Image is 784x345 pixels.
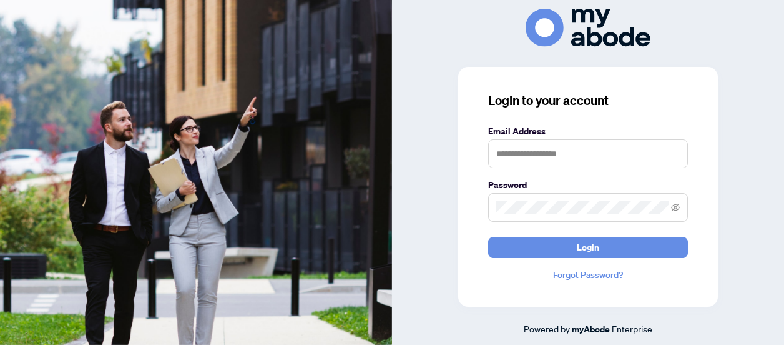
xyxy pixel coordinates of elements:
span: eye-invisible [671,203,680,212]
a: myAbode [572,322,610,336]
button: Login [488,237,688,258]
h3: Login to your account [488,92,688,109]
span: Login [577,237,599,257]
label: Password [488,178,688,192]
img: ma-logo [526,9,650,47]
span: Enterprise [612,323,652,334]
a: Forgot Password? [488,268,688,282]
span: Powered by [524,323,570,334]
label: Email Address [488,124,688,138]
